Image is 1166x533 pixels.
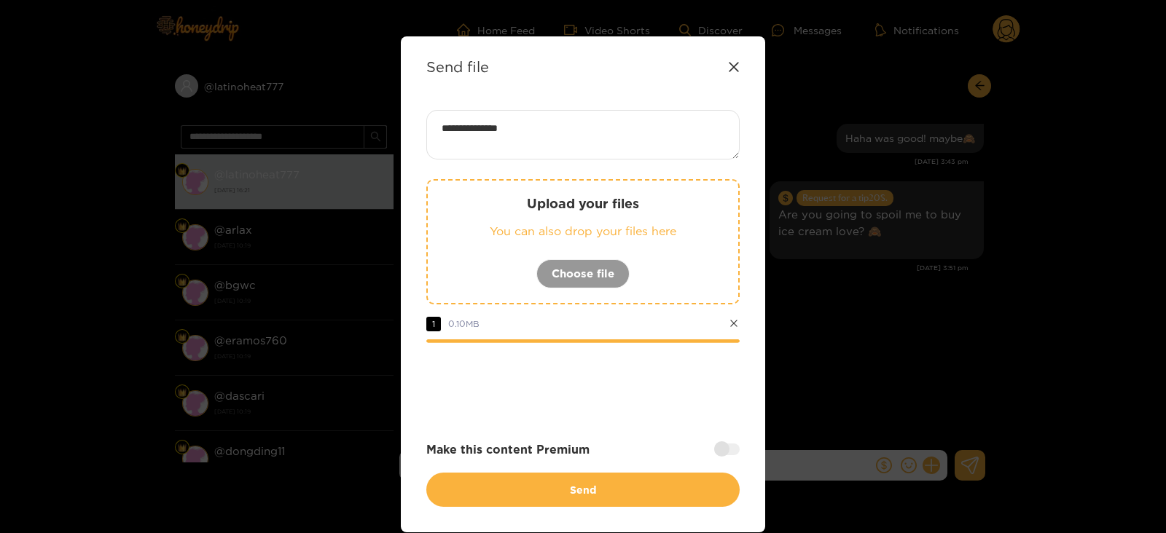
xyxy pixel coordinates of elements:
[457,195,709,212] p: Upload your files
[536,259,630,288] button: Choose file
[457,223,709,240] p: You can also drop your files here
[426,441,590,458] strong: Make this content Premium
[426,473,740,507] button: Send
[426,58,489,75] strong: Send file
[426,317,441,331] span: 1
[448,319,480,328] span: 0.10 MB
